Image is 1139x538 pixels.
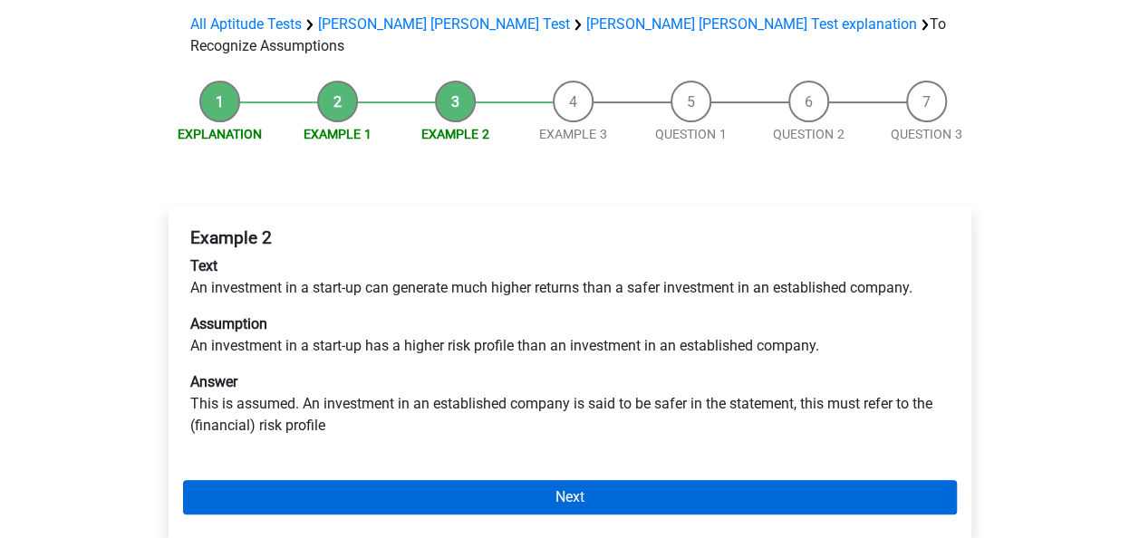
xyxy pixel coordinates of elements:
a: Example 1 [304,127,372,141]
a: [PERSON_NAME] [PERSON_NAME] Test explanation [586,15,917,33]
b: Example 2 [190,227,272,248]
a: All Aptitude Tests [190,15,302,33]
a: Question 3 [891,127,962,141]
b: Assumption [190,315,267,332]
b: Text [190,257,217,274]
a: Question 2 [773,127,845,141]
b: Answer [190,373,237,390]
p: An investment in a start-up has a higher risk profile than an investment in an established company. [190,313,950,357]
p: This is assumed. An investment in an established company is said to be safer in the statement, th... [190,371,950,437]
p: An investment in a start-up can generate much higher returns than a safer investment in an establ... [190,255,950,299]
a: Next [183,480,957,514]
a: [PERSON_NAME] [PERSON_NAME] Test [318,15,570,33]
a: Explanation [178,127,262,141]
a: Question 1 [655,127,727,141]
a: Example 3 [539,127,607,141]
a: Example 2 [421,127,489,141]
div: To Recognize Assumptions [183,14,957,57]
